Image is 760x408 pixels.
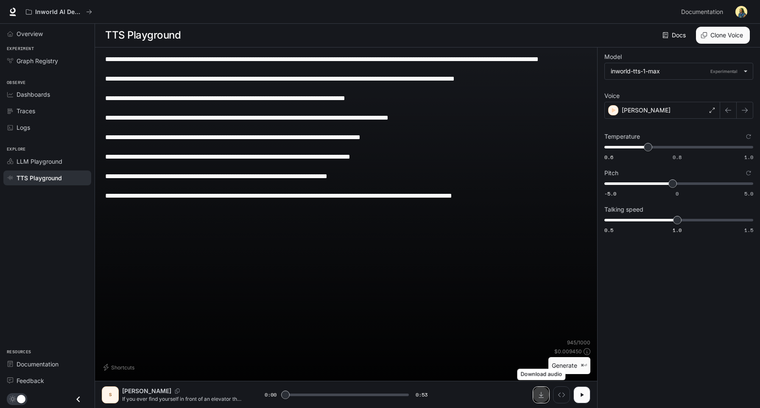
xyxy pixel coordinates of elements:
a: Feedback [3,373,91,388]
span: 1.0 [673,226,682,234]
a: Docs [661,27,689,44]
span: Dark mode toggle [17,394,25,403]
button: Inspect [553,386,570,403]
span: Feedback [17,376,44,385]
div: S [103,388,117,402]
span: 1.0 [744,154,753,161]
p: Pitch [604,170,618,176]
p: [PERSON_NAME] [622,106,671,115]
span: Dashboards [17,90,50,99]
span: TTS Playground [17,173,62,182]
a: Logs [3,120,91,135]
span: 0 [676,190,679,197]
p: Temperature [604,134,640,140]
span: 0:53 [416,391,427,399]
p: Experimental [709,67,739,75]
a: LLM Playground [3,154,91,169]
a: TTS Playground [3,170,91,185]
span: Logs [17,123,30,132]
a: Overview [3,26,91,41]
button: Copy Voice ID [171,388,183,394]
p: Model [604,54,622,60]
button: Download audio [533,386,550,403]
a: Documentation [3,357,91,372]
button: All workspaces [22,3,96,20]
span: 0.5 [604,226,613,234]
span: -5.0 [604,190,616,197]
a: Dashboards [3,87,91,102]
span: 0.6 [604,154,613,161]
a: Graph Registry [3,53,91,68]
span: LLM Playground [17,157,62,166]
span: Traces [17,106,35,115]
p: Inworld AI Demos [35,8,83,16]
div: inworld-tts-1-max [611,67,739,75]
button: Generate⌘⏎ [548,357,590,374]
span: 5.0 [744,190,753,197]
button: Clone Voice [696,27,750,44]
span: Documentation [681,7,723,17]
a: Traces [3,103,91,118]
h1: TTS Playground [105,27,181,44]
span: 0:00 [265,391,277,399]
span: Overview [17,29,43,38]
p: $ 0.009450 [554,348,582,355]
span: 0.8 [673,154,682,161]
button: Reset to default [744,168,753,178]
div: Download audio [517,369,566,380]
div: inworld-tts-1-maxExperimental [605,63,753,79]
img: User avatar [735,6,747,18]
a: Documentation [678,3,729,20]
button: Shortcuts [102,360,138,374]
button: Reset to default [744,132,753,141]
p: Voice [604,93,620,99]
span: 1.5 [744,226,753,234]
p: 945 / 1000 [567,339,590,346]
button: Close drawer [69,391,88,408]
span: Documentation [17,360,59,369]
button: User avatar [733,3,750,20]
p: Talking speed [604,207,643,212]
p: [PERSON_NAME] [122,387,171,395]
p: If you ever find yourself in front of an elevator that doors open to reveal dozens of identical o... [122,395,244,402]
p: ⌘⏎ [581,363,587,368]
span: Graph Registry [17,56,58,65]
